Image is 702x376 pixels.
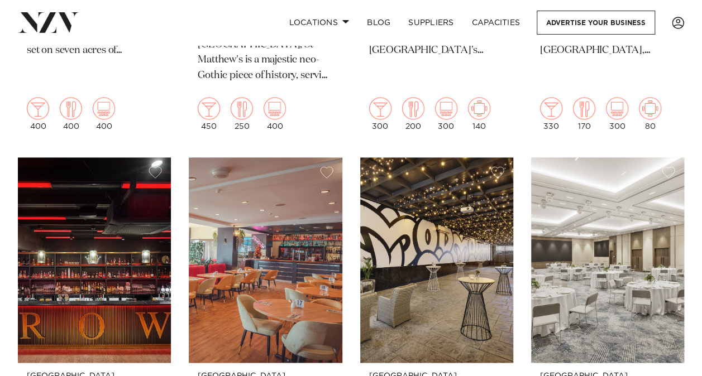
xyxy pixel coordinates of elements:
p: Sitting proudly in the heart of [GEOGRAPHIC_DATA], St Matthew's is a majestic neo-Gothic piece of... [198,22,333,84]
div: 400 [264,97,286,131]
div: 450 [198,97,220,131]
img: dining.png [231,97,253,119]
img: dining.png [573,97,595,119]
div: 400 [60,97,82,131]
div: 80 [639,97,661,131]
div: 170 [573,97,595,131]
img: dining.png [60,97,82,119]
a: BLOG [358,11,399,35]
a: Capacities [463,11,529,35]
img: cocktail.png [540,97,562,119]
img: theatre.png [606,97,628,119]
div: 400 [27,97,49,131]
img: cocktail.png [27,97,49,119]
img: dining.png [402,97,424,119]
img: cocktail.png [198,97,220,119]
img: Dining area at Texas Events in Auckland [189,157,342,363]
a: SUPPLIERS [399,11,462,35]
div: 140 [468,97,490,131]
img: meeting.png [468,97,490,119]
img: theatre.png [435,97,457,119]
img: cocktail.png [369,97,391,119]
img: nzv-logo.png [18,12,79,32]
div: 400 [93,97,115,131]
div: 300 [606,97,628,131]
div: 200 [402,97,424,131]
img: theatre.png [264,97,286,119]
div: 300 [435,97,457,131]
div: 300 [369,97,391,131]
div: 330 [540,97,562,131]
a: Locations [280,11,358,35]
img: theatre.png [93,97,115,119]
a: Advertise your business [537,11,655,35]
div: 250 [231,97,253,131]
img: meeting.png [639,97,661,119]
